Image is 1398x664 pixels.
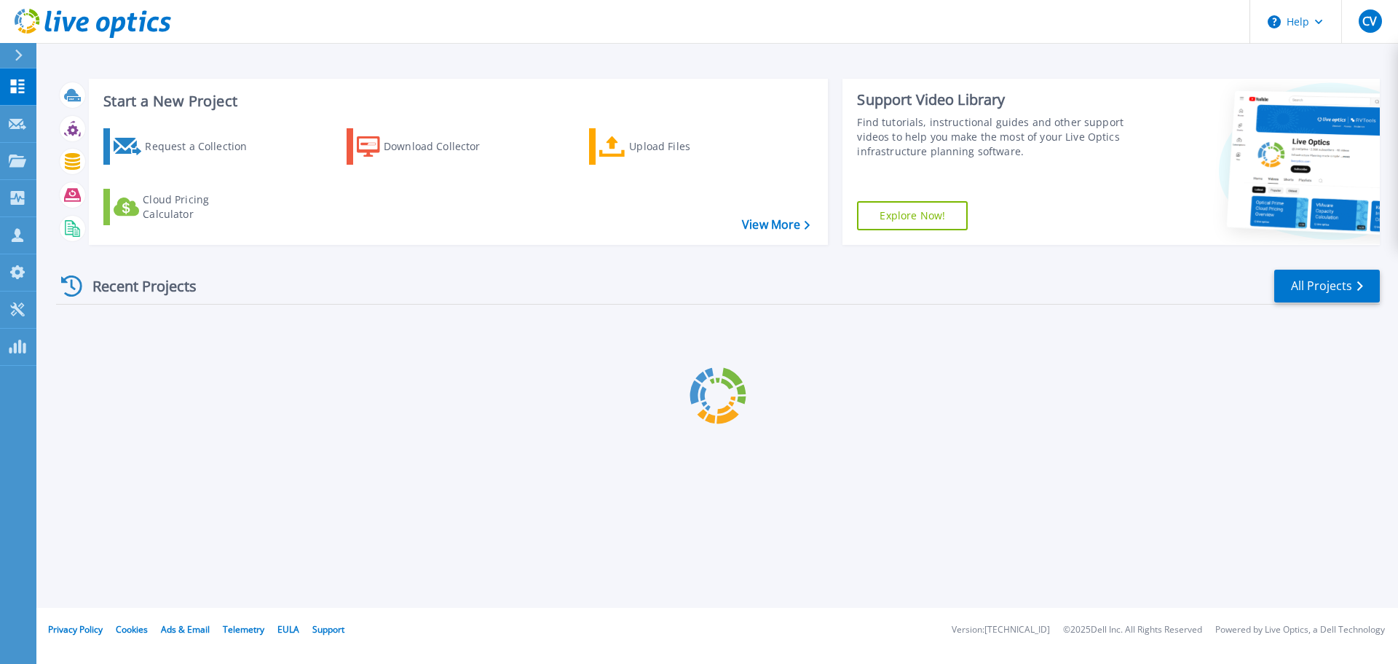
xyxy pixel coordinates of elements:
a: All Projects [1274,270,1380,302]
li: Powered by Live Optics, a Dell Technology [1215,625,1385,635]
h3: Start a New Project [103,93,810,109]
div: Support Video Library [857,90,1131,109]
div: Find tutorials, instructional guides and other support videos to help you make the most of your L... [857,115,1131,159]
a: Download Collector [347,128,509,165]
li: © 2025 Dell Inc. All Rights Reserved [1063,625,1202,635]
div: Upload Files [629,132,746,161]
a: Telemetry [223,623,264,636]
li: Version: [TECHNICAL_ID] [952,625,1050,635]
div: Cloud Pricing Calculator [143,192,259,222]
a: Explore Now! [857,201,968,230]
a: Request a Collection [103,128,266,165]
a: Ads & Email [161,623,210,636]
a: Privacy Policy [48,623,103,636]
div: Download Collector [384,132,500,161]
a: Support [312,623,344,636]
a: EULA [277,623,299,636]
div: Request a Collection [145,132,261,161]
a: Upload Files [589,128,751,165]
div: Recent Projects [56,268,216,304]
span: CV [1362,15,1377,27]
a: View More [742,218,810,232]
a: Cloud Pricing Calculator [103,189,266,225]
a: Cookies [116,623,148,636]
